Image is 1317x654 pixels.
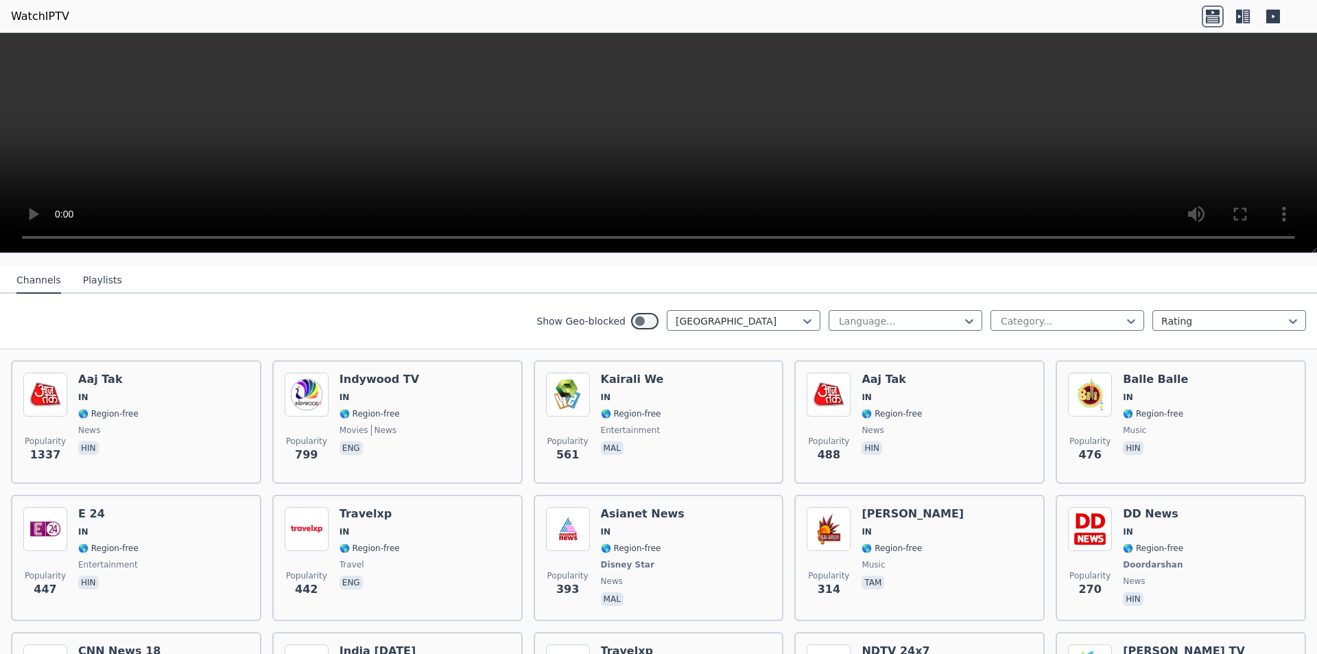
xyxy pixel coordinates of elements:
span: Disney Star [601,559,654,570]
h6: Kairali We [601,373,664,386]
span: IN [601,392,611,403]
span: IN [862,392,872,403]
label: Show Geo-blocked [536,314,626,328]
h6: Balle Balle [1123,373,1188,386]
h6: DD News [1123,507,1185,521]
p: mal [601,441,624,455]
span: entertainment [601,425,661,436]
span: IN [1123,392,1133,403]
h6: Aaj Tak [78,373,139,386]
span: 1337 [30,447,61,463]
span: news [78,425,100,436]
span: 🌎 Region-free [1123,408,1183,419]
p: hin [78,441,99,455]
span: Popularity [25,436,66,447]
span: 🌎 Region-free [862,543,922,554]
span: Popularity [547,436,589,447]
img: DD News [1068,507,1112,551]
span: Popularity [808,570,849,581]
span: 393 [556,581,579,598]
span: Popularity [808,436,849,447]
span: 🌎 Region-free [862,408,922,419]
button: Channels [16,268,61,294]
img: Travelxp [285,507,329,551]
h6: Indywood TV [340,373,419,386]
img: E 24 [23,507,67,551]
p: hin [862,441,882,455]
img: Aaj Tak [23,373,67,417]
p: hin [78,576,99,589]
span: 🌎 Region-free [601,543,661,554]
p: hin [1123,441,1143,455]
span: 447 [34,581,56,598]
span: Popularity [1069,436,1111,447]
img: Isai Aruvi [807,507,851,551]
h6: E 24 [78,507,139,521]
span: 476 [1078,447,1101,463]
img: Kairali We [546,373,590,417]
img: Balle Balle [1068,373,1112,417]
h6: [PERSON_NAME] [862,507,964,521]
span: 🌎 Region-free [340,543,400,554]
span: news [371,425,396,436]
a: WatchIPTV [11,8,69,25]
span: Popularity [286,570,327,581]
span: 🌎 Region-free [1123,543,1183,554]
span: IN [340,526,350,537]
span: travel [340,559,364,570]
h6: Aaj Tak [862,373,922,386]
button: Playlists [83,268,122,294]
span: Popularity [286,436,327,447]
span: IN [1123,526,1133,537]
img: Indywood TV [285,373,329,417]
span: 270 [1078,581,1101,598]
span: music [1123,425,1146,436]
span: IN [340,392,350,403]
span: 799 [295,447,318,463]
span: Popularity [547,570,589,581]
span: 🌎 Region-free [340,408,400,419]
img: Aaj Tak [807,373,851,417]
span: 561 [556,447,579,463]
span: IN [601,526,611,537]
span: 🌎 Region-free [601,408,661,419]
span: 442 [295,581,318,598]
span: entertainment [78,559,138,570]
p: eng [340,441,363,455]
span: news [1123,576,1145,587]
img: Asianet News [546,507,590,551]
p: eng [340,576,363,589]
span: IN [78,392,88,403]
span: 314 [818,581,840,598]
span: IN [862,526,872,537]
span: 🌎 Region-free [78,408,139,419]
span: news [862,425,883,436]
span: Popularity [1069,570,1111,581]
p: mal [601,592,624,606]
p: hin [1123,592,1143,606]
span: Popularity [25,570,66,581]
h6: Travelxp [340,507,400,521]
span: movies [340,425,368,436]
span: IN [78,526,88,537]
span: 488 [818,447,840,463]
span: music [862,559,885,570]
span: 🌎 Region-free [78,543,139,554]
p: tam [862,576,884,589]
span: news [601,576,623,587]
span: Doordarshan [1123,559,1183,570]
h6: Asianet News [601,507,685,521]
